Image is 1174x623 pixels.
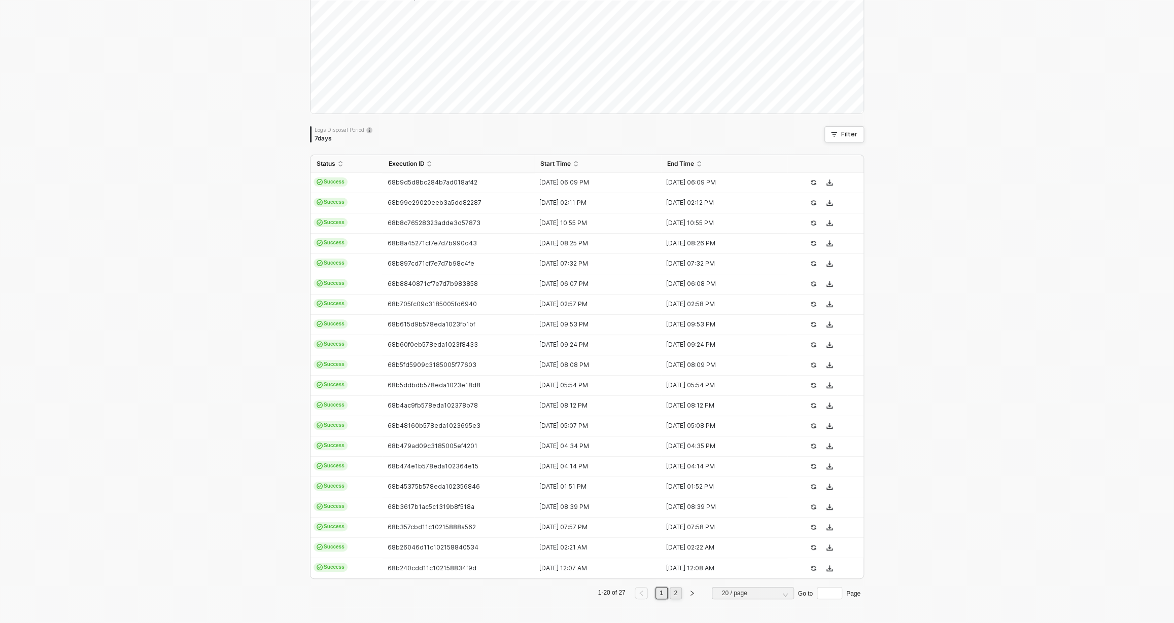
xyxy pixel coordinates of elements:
span: icon-cards [317,382,323,388]
span: 68b45375b578eda102356846 [387,483,479,490]
div: [DATE] 06:09 PM [661,178,780,187]
span: right [689,590,695,596]
div: [DATE] 04:34 PM [534,442,653,450]
div: [DATE] 05:54 PM [661,381,780,389]
span: icon-download [826,443,833,449]
div: 7 days [315,134,372,142]
span: icon-success-page [810,423,816,429]
span: Execution ID [388,160,424,168]
span: 68b479ad09c3185005ef4201 [387,442,477,450]
div: [DATE] 04:14 PM [534,462,653,470]
div: [DATE] 08:39 PM [661,503,780,511]
a: 1 [657,588,666,599]
span: 68b26046d11c102158840534 [387,543,478,551]
span: icon-success-page [810,342,816,348]
span: icon-success-page [810,382,816,388]
span: Success [314,198,348,207]
span: icon-download [826,321,833,327]
span: Start Time [540,160,571,168]
div: [DATE] 08:12 PM [661,401,780,410]
span: icon-success-page [810,220,816,226]
span: Success [314,259,348,268]
div: [DATE] 04:14 PM [661,462,780,470]
span: icon-download [826,524,833,530]
span: Status [317,160,335,168]
div: Page Size [712,587,794,603]
span: icon-success-page [810,240,816,246]
span: Success [314,461,348,470]
span: icon-cards [317,483,323,489]
li: Previous Page [633,587,649,599]
div: [DATE] 05:54 PM [534,381,653,389]
div: Go to Page [798,587,860,599]
div: Logs Disposal Period [315,126,372,133]
span: 68b8840871cf7e7d7b983858 [387,280,477,287]
div: [DATE] 06:08 PM [661,280,780,288]
span: icon-download [826,281,833,287]
span: icon-cards [317,321,323,327]
span: Success [314,218,348,227]
span: 68b99e29020eeb3a5dd82287 [387,199,481,206]
span: icon-download [826,423,833,429]
th: Execution ID [382,155,534,173]
span: 68b5ddbdb578eda1023e18d8 [387,381,480,389]
li: 1-20 of 27 [597,587,627,599]
span: icon-cards [317,402,323,408]
span: icon-cards [317,240,323,246]
div: [DATE] 05:07 PM [534,422,653,430]
span: icon-download [826,342,833,348]
div: [DATE] 01:52 PM [661,483,780,491]
span: 68b240cdd11c102158834f9d [387,564,476,572]
span: Success [314,563,348,572]
div: [DATE] 08:39 PM [534,503,653,511]
input: Page Size [718,588,788,599]
span: icon-cards [317,301,323,307]
div: [DATE] 08:09 PM [661,361,780,369]
span: icon-download [826,301,833,307]
span: icon-success-page [810,463,816,469]
span: Success [314,360,348,369]
li: 1 [655,587,668,599]
div: [DATE] 08:26 PM [661,239,780,247]
span: icon-cards [317,199,323,205]
span: icon-download [826,463,833,469]
span: icon-success-page [810,200,816,206]
div: [DATE] 07:57 PM [534,523,653,531]
span: 68b3617b1ac5c1319b8f518a [387,503,474,510]
span: icon-download [826,565,833,571]
li: 2 [670,587,682,599]
span: icon-download [826,504,833,510]
li: Next Page [684,587,700,599]
span: icon-download [826,544,833,551]
span: icon-cards [317,260,323,266]
div: [DATE] 02:22 AM [661,543,780,552]
span: 20 / page [722,585,788,601]
span: End Time [667,160,694,168]
th: End Time [661,155,788,173]
span: Success [314,542,348,552]
span: icon-success-page [810,321,816,327]
span: icon-download [826,402,833,409]
div: [DATE] 08:08 PM [534,361,653,369]
div: [DATE] 02:11 PM [534,199,653,207]
div: [DATE] 08:12 PM [534,401,653,410]
span: icon-cards [317,219,323,226]
span: Success [314,340,348,349]
span: Success [314,299,348,308]
span: 68b9d5d8bc284b7ad018af42 [387,178,477,186]
span: Success [314,279,348,288]
div: Filter [841,130,857,138]
th: Start Time [534,155,661,173]
button: left [635,587,648,599]
span: Success [314,238,348,247]
div: [DATE] 02:57 PM [534,300,653,308]
span: icon-download [826,261,833,267]
span: Success [314,380,348,389]
div: [DATE] 07:58 PM [661,523,780,531]
span: 68b60f0eb578eda1023f8433 [387,341,477,348]
span: icon-download [826,240,833,246]
span: icon-success-page [810,362,816,368]
span: icon-cards [317,443,323,449]
span: icon-cards [317,503,323,509]
span: Success [314,441,348,450]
